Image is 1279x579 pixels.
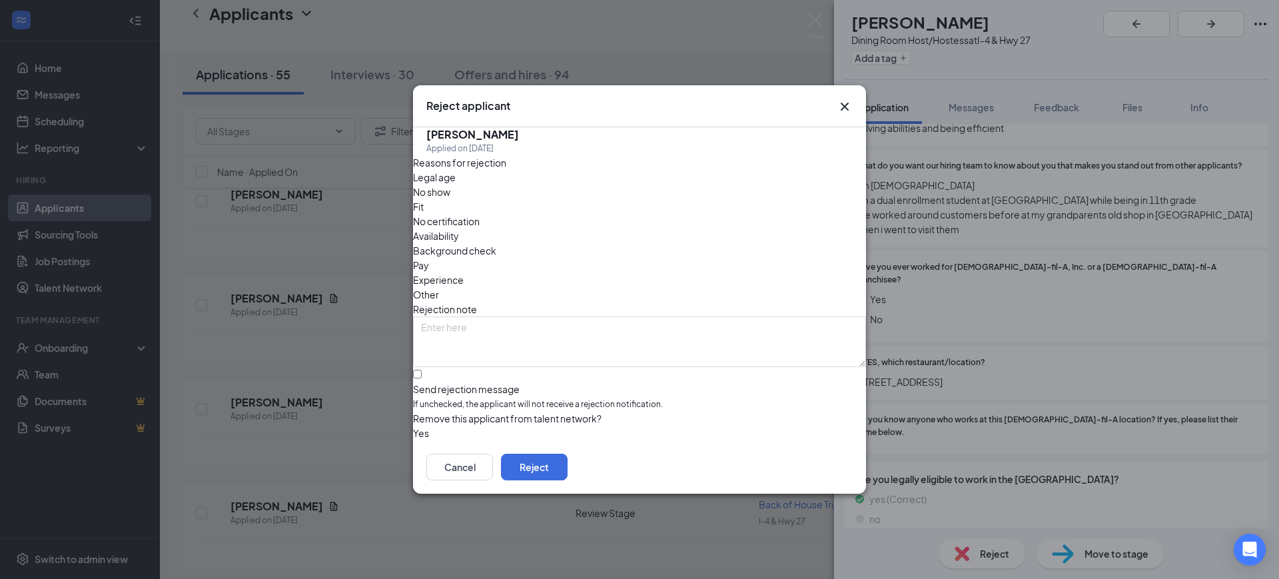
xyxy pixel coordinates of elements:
span: No show [413,185,450,199]
span: Rejection note [413,303,477,315]
span: Availability [413,229,459,243]
div: Open Intercom Messenger [1234,534,1266,566]
button: Reject [501,454,568,480]
span: Reasons for rejection [413,157,506,169]
span: No certification [413,214,480,229]
button: Close [837,99,853,115]
span: Pay [413,258,429,273]
h3: Reject applicant [426,99,510,113]
span: Background check [413,243,496,258]
h5: [PERSON_NAME] [426,127,519,142]
span: Yes [413,426,429,440]
span: Experience [413,273,464,287]
span: Other [413,287,439,302]
span: Fit [413,199,424,214]
input: Send rejection messageIf unchecked, the applicant will not receive a rejection notification. [413,370,422,378]
svg: Cross [837,99,853,115]
span: Remove this applicant from talent network? [413,412,602,424]
span: Legal age [413,170,456,185]
button: Cancel [426,454,493,480]
div: Applied on [DATE] [426,142,519,155]
span: If unchecked, the applicant will not receive a rejection notification. [413,398,866,411]
div: Send rejection message [413,382,866,396]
